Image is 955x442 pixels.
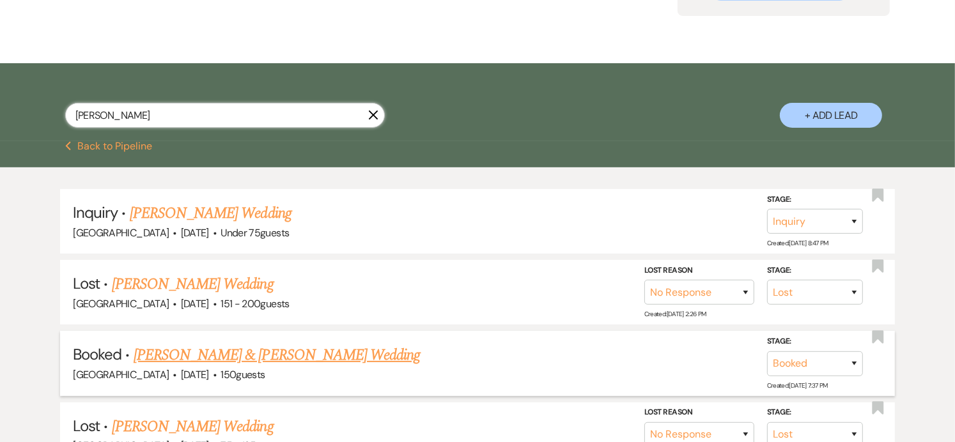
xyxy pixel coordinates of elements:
[65,103,385,128] input: Search by name, event date, email address or phone number
[181,226,209,240] span: [DATE]
[644,406,754,420] label: Lost Reason
[73,202,118,222] span: Inquiry
[181,368,209,381] span: [DATE]
[73,416,100,436] span: Lost
[767,406,863,420] label: Stage:
[644,310,706,318] span: Created: [DATE] 2:26 PM
[73,344,121,364] span: Booked
[221,226,289,240] span: Under 75 guests
[780,103,882,128] button: + Add Lead
[73,226,169,240] span: [GEOGRAPHIC_DATA]
[181,297,209,310] span: [DATE]
[767,193,863,207] label: Stage:
[73,273,100,293] span: Lost
[767,239,828,247] span: Created: [DATE] 8:47 PM
[130,202,291,225] a: [PERSON_NAME] Wedding
[73,368,169,381] span: [GEOGRAPHIC_DATA]
[767,381,828,389] span: Created: [DATE] 7:37 PM
[134,344,420,367] a: [PERSON_NAME] & [PERSON_NAME] Wedding
[221,297,289,310] span: 151 - 200 guests
[65,141,153,151] button: Back to Pipeline
[112,415,274,438] a: [PERSON_NAME] Wedding
[644,264,754,278] label: Lost Reason
[112,273,274,296] a: [PERSON_NAME] Wedding
[221,368,265,381] span: 150 guests
[767,335,863,349] label: Stage:
[73,297,169,310] span: [GEOGRAPHIC_DATA]
[767,264,863,278] label: Stage:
